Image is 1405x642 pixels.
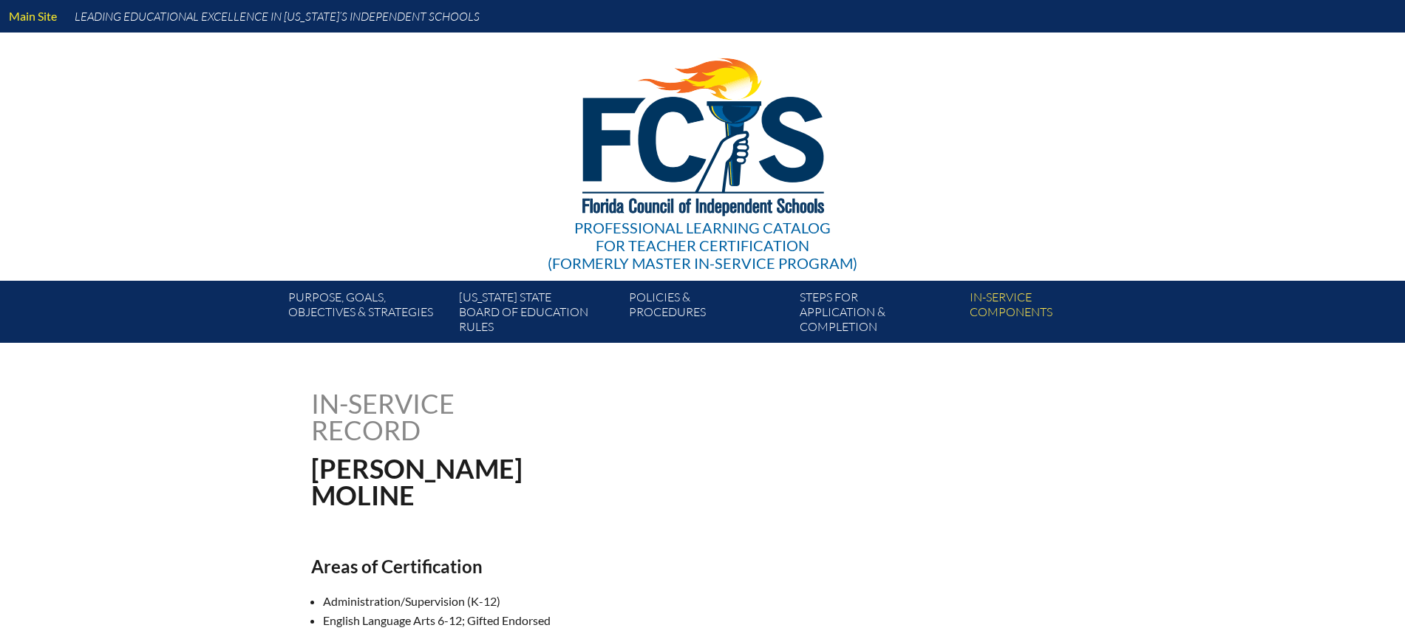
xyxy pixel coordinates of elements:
a: Purpose, goals,objectives & strategies [282,287,452,343]
li: English Language Arts 6-12; Gifted Endorsed [323,611,843,630]
img: FCISlogo221.eps [550,33,855,234]
a: [US_STATE] StateBoard of Education rules [453,287,623,343]
span: for Teacher Certification [596,236,809,254]
li: Administration/Supervision (K-12) [323,592,843,611]
a: Professional Learning Catalog for Teacher Certification(formerly Master In-service Program) [542,30,863,275]
h1: In-service record [311,390,609,443]
h1: [PERSON_NAME] Moline [311,455,797,508]
a: Steps forapplication & completion [794,287,964,343]
a: In-servicecomponents [964,287,1134,343]
div: Professional Learning Catalog (formerly Master In-service Program) [548,219,857,272]
a: Main Site [3,6,63,26]
h2: Areas of Certification [311,556,831,577]
a: Policies &Procedures [623,287,793,343]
